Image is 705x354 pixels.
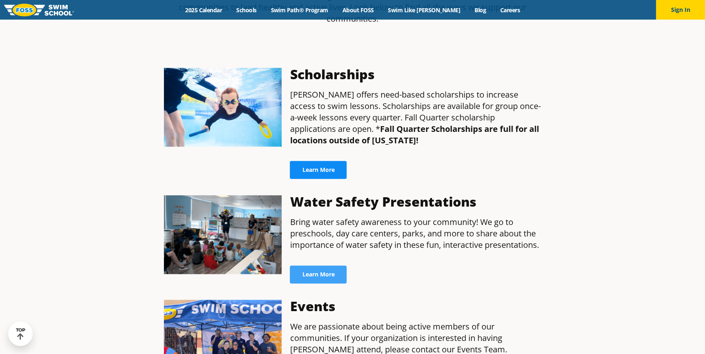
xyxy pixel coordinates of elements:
p: Bring water safety awareness to your community! We go to preschools, day care centers, parks, and... [290,216,541,251]
span: Learn More [302,272,334,277]
p: [PERSON_NAME] offers need-based scholarships to increase access to swim lessons. Scholarships are... [290,89,541,146]
a: Schools [229,6,264,14]
a: Learn More [290,161,347,179]
a: Swim Path® Program [264,6,335,14]
strong: Fall Quarter Scholarships are full for all locations outside of [US_STATE]! [290,123,539,146]
h3: Water Safety Presentations [290,195,541,208]
a: Careers [493,6,527,14]
img: FOSS Swim School Logo [4,4,74,16]
span: Learn More [302,167,334,173]
h3: Events [290,300,541,313]
div: TOP [16,327,25,340]
a: Blog [467,6,493,14]
a: Swim Like [PERSON_NAME] [381,6,468,14]
a: 2025 Calendar [178,6,229,14]
h3: Scholarships [290,68,541,81]
a: About FOSS [335,6,381,14]
a: Learn More [290,265,347,283]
